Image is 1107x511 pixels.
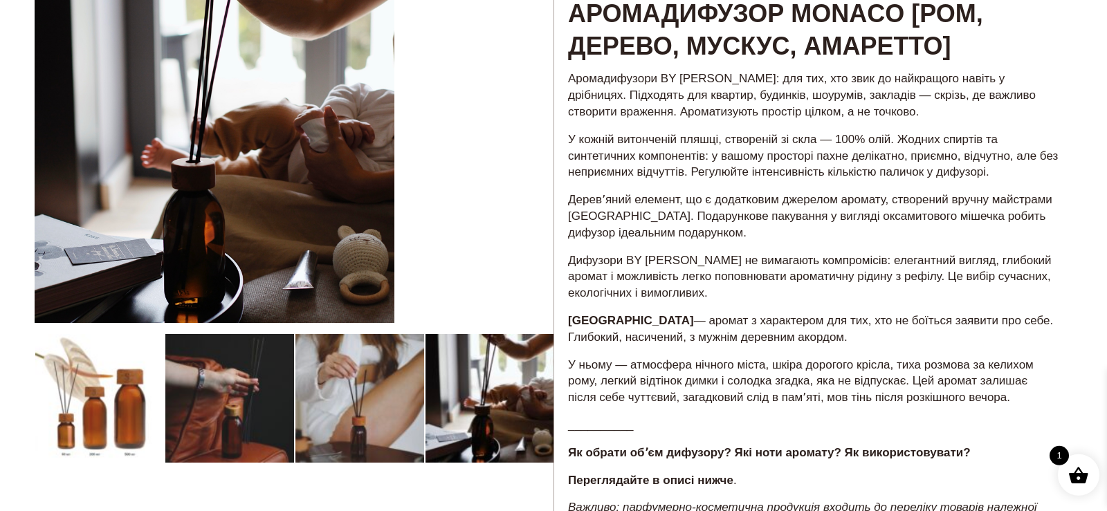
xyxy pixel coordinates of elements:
[568,252,1059,301] p: Дифузори BY [PERSON_NAME] не вимагають компромісів: елегантний вигляд, глибокий аромат і можливіс...
[568,474,733,487] strong: Переглядайте в описі нижче
[568,71,1059,120] p: Аромадифузори BY [PERSON_NAME]: для тих, хто звик до найкращого навіть у дрібницях. Підходять для...
[1050,446,1069,465] span: 1
[568,314,694,327] strong: [GEOGRAPHIC_DATA]
[568,313,1059,346] p: — аромат з характером для тих, хто не боїться заявити про себе. Глибокий, насичений, з мужнім дер...
[568,192,1059,241] p: Деревʼяний елемент, що є додатковим джерелом аромату, створений вручну майстрами [GEOGRAPHIC_DATA...
[568,357,1059,406] p: У ньому — атмосфера нічного міста, шкіра дорогого крісла, тиха розмова за келихом рому, легкий ві...
[568,472,1059,489] p: .
[568,417,1059,434] p: __________
[568,446,971,459] strong: Як обрати обʼєм дифузору? Які ноти аромату? Як використовувати?
[568,131,1059,180] p: У кожній витонченій пляшці, створеній зі скла — 100% олій. Жодних спиртів та синтетичних компонен...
